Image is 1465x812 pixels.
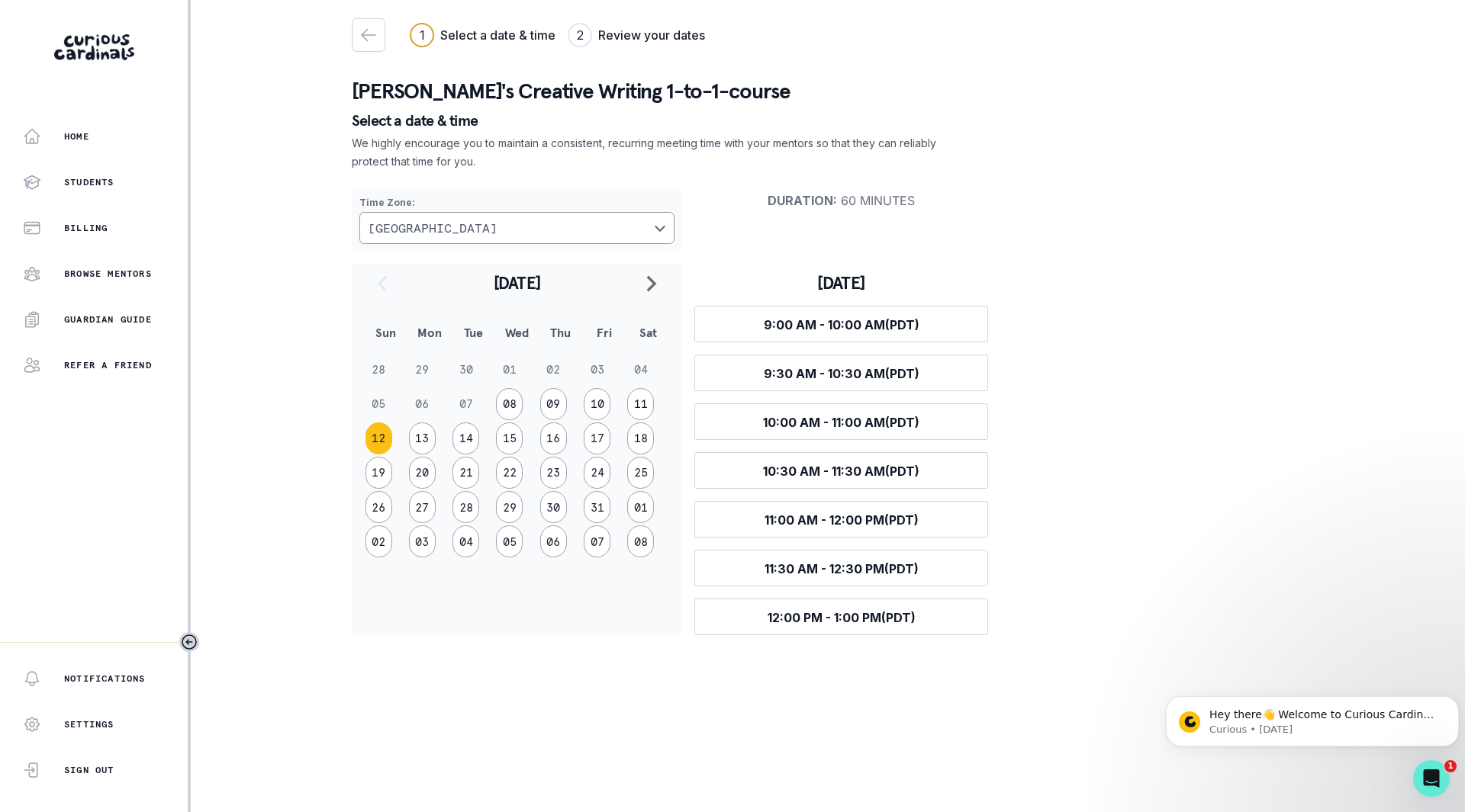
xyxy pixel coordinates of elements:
button: 04 [452,525,479,557]
th: Fri [582,313,626,352]
button: 11:30 AM - 12:30 PM(PDT) [694,550,988,586]
button: 15 [496,422,523,454]
button: 02 [365,525,392,557]
p: Browse Mentors [64,268,152,280]
p: Select a date & time [352,113,1304,128]
button: 12:00 PM - 1:00 PM(PDT) [694,599,988,635]
p: Sign Out [64,764,114,776]
p: Refer a friend [64,359,152,371]
span: 10:00 AM - 11:00 AM (PDT) [763,415,919,430]
button: 30 [540,491,567,523]
h3: [DATE] [694,272,988,294]
button: 20 [409,457,436,489]
span: 11:00 AM - 12:00 PM (PDT) [765,512,919,528]
strong: Duration : [768,193,837,208]
button: 12 [365,422,392,454]
button: 05 [496,525,523,557]
h2: [DATE] [401,272,633,294]
h3: Select a date & time [440,26,555,44]
th: Thu [539,313,582,352]
th: Tue [452,313,495,352]
button: 03 [409,525,436,557]
p: Guardian Guide [64,313,152,326]
span: 1 [1444,760,1457,772]
button: 10:00 AM - 11:00 AM(PDT) [694,403,988,440]
span: 10:30 AM - 11:30 AM (PDT) [763,464,919,479]
button: Choose a timezone [359,212,675,244]
th: Sat [626,313,670,352]
iframe: Intercom notifications message [1160,664,1465,771]
button: 9:30 AM - 10:30 AM(PDT) [694,355,988,391]
th: Wed [495,313,539,352]
button: 16 [540,422,567,454]
span: 9:00 AM - 10:00 AM (PDT) [764,317,919,332]
div: 2 [577,26,584,44]
button: 17 [584,422,610,454]
button: 11:00 AM - 12:00 PM(PDT) [694,501,988,538]
button: 06 [540,525,567,557]
button: 26 [365,491,392,523]
span: Hey there👋 Welcome to Curious Cardinals 🙌 Take a look around! If you have any questions or are ex... [50,44,279,117]
div: 1 [420,26,425,44]
p: [PERSON_NAME]'s Creative Writing 1-to-1-course [352,76,1304,107]
button: Toggle sidebar [179,632,199,652]
button: 10 [584,388,610,420]
strong: Time Zone : [359,197,415,208]
button: navigate to next month [633,264,670,302]
button: 09 [540,388,567,420]
button: 07 [584,525,610,557]
button: 24 [584,457,610,489]
button: 18 [627,422,654,454]
span: 11:30 AM - 12:30 PM (PDT) [765,561,919,576]
button: 27 [409,491,436,523]
button: 14 [452,422,479,454]
div: Progress [410,23,705,47]
button: 31 [584,491,610,523]
p: We highly encourage you to maintain a consistent, recurring meeting time with your mentors so tha... [352,134,938,171]
p: 60 minutes [694,193,988,208]
p: Settings [64,718,114,730]
h3: Review your dates [598,26,705,44]
p: Students [64,176,114,188]
p: Message from Curious, sent 2w ago [50,59,280,72]
img: Curious Cardinals Logo [54,34,134,60]
th: Mon [407,313,451,352]
iframe: Intercom live chat [1413,760,1450,797]
p: Home [64,130,89,143]
button: 08 [627,525,654,557]
button: 28 [452,491,479,523]
button: 13 [409,422,436,454]
span: 12:00 PM - 1:00 PM (PDT) [768,610,916,625]
button: 10:30 AM - 11:30 AM(PDT) [694,452,988,489]
button: 11 [627,388,654,420]
button: 19 [365,457,392,489]
button: 23 [540,457,567,489]
button: 25 [627,457,654,489]
p: Notifications [64,672,146,685]
button: 29 [496,491,523,523]
button: 22 [496,457,523,489]
button: 08 [496,388,523,420]
button: 21 [452,457,479,489]
th: Sun [364,313,407,352]
button: 9:00 AM - 10:00 AM(PDT) [694,306,988,342]
p: Billing [64,222,108,234]
span: 9:30 AM - 10:30 AM (PDT) [764,366,919,381]
button: 01 [627,491,654,523]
